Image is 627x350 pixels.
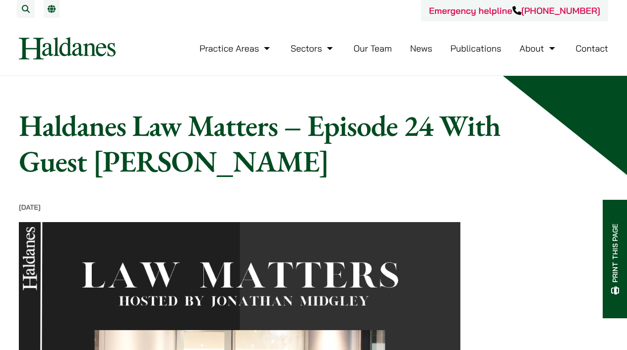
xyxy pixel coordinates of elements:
time: [DATE] [19,203,41,212]
h1: Haldanes Law Matters – Episode 24 With Guest [PERSON_NAME] [19,108,534,179]
a: Our Team [354,43,392,54]
a: News [410,43,433,54]
a: Emergency helpline[PHONE_NUMBER] [429,5,600,16]
a: Switch to EN [48,5,56,13]
a: Contact [575,43,608,54]
a: About [519,43,557,54]
img: Logo of Haldanes [19,37,116,59]
a: Sectors [291,43,335,54]
a: Publications [450,43,502,54]
a: Practice Areas [199,43,272,54]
